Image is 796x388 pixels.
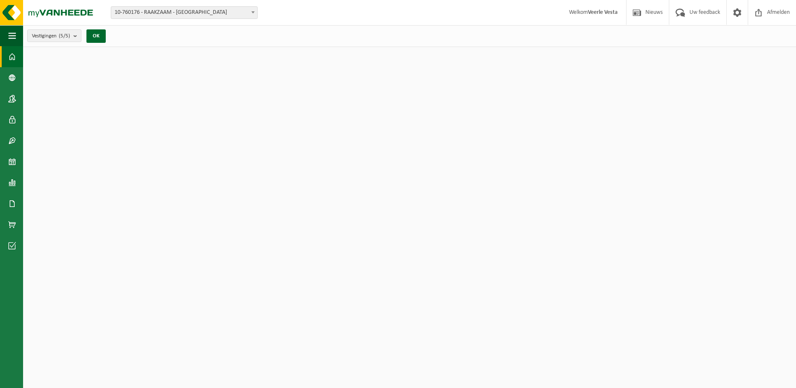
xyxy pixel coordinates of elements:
span: 10-760176 - RAAKZAAM - BELSELE [111,7,257,18]
span: Vestigingen [32,30,70,42]
span: 10-760176 - RAAKZAAM - BELSELE [111,6,258,19]
button: Vestigingen(5/5) [27,29,81,42]
button: OK [86,29,106,43]
count: (5/5) [59,33,70,39]
strong: Veerle Vesta [588,9,618,16]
